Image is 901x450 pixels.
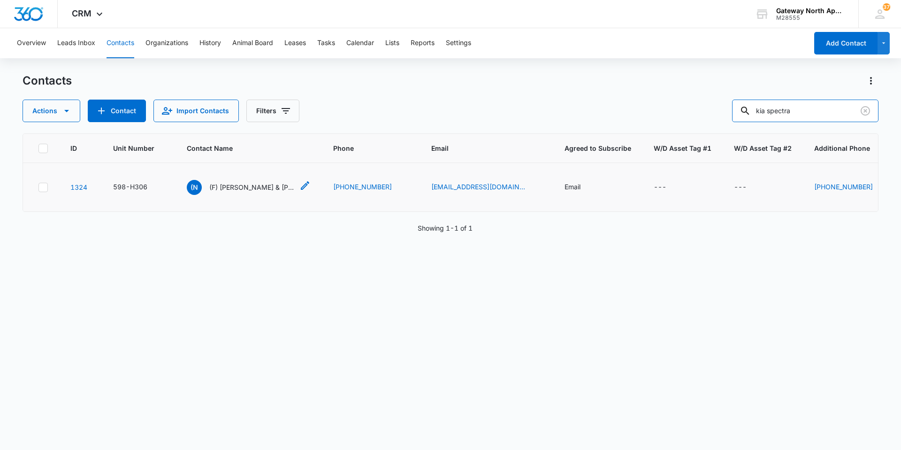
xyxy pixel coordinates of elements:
[284,28,306,58] button: Leases
[333,182,392,192] a: [PHONE_NUMBER]
[565,182,597,193] div: Agreed to Subscribe - Email - Select to Edit Field
[883,3,890,11] div: notifications count
[113,182,164,193] div: Unit Number - 598-H306 - Select to Edit Field
[776,15,845,21] div: account id
[883,3,890,11] span: 37
[70,183,87,191] a: Navigate to contact details page for (F) Natalie Tofflemoyer & Sidney Jenkins
[732,100,878,122] input: Search Contacts
[333,143,395,153] span: Phone
[814,182,890,193] div: Additional Phone - (720) 532-4250 - Select to Edit Field
[734,143,792,153] span: W/D Asset Tag #2
[145,28,188,58] button: Organizations
[107,28,134,58] button: Contacts
[317,28,335,58] button: Tasks
[187,180,202,195] span: (N
[565,182,580,192] div: Email
[23,74,72,88] h1: Contacts
[70,143,77,153] span: ID
[209,182,294,192] p: (F) [PERSON_NAME] & [PERSON_NAME]
[385,28,399,58] button: Lists
[814,143,890,153] span: Additional Phone
[113,182,147,192] div: 598-H306
[654,143,711,153] span: W/D Asset Tag #1
[187,180,311,195] div: Contact Name - (F) Natalie Tofflemoyer & Sidney Jenkins - Select to Edit Field
[431,182,525,192] a: [EMAIL_ADDRESS][DOMAIN_NAME]
[431,182,542,193] div: Email - 1972nataliect@gmail.com - Select to Edit Field
[565,143,631,153] span: Agreed to Subscribe
[246,100,299,122] button: Filters
[734,182,764,193] div: W/D Asset Tag #2 - - Select to Edit Field
[431,143,528,153] span: Email
[72,8,92,18] span: CRM
[654,182,666,193] div: ---
[734,182,747,193] div: ---
[17,28,46,58] button: Overview
[187,143,297,153] span: Contact Name
[57,28,95,58] button: Leads Inbox
[776,7,845,15] div: account name
[411,28,435,58] button: Reports
[113,143,164,153] span: Unit Number
[153,100,239,122] button: Import Contacts
[199,28,221,58] button: History
[232,28,273,58] button: Animal Board
[858,103,873,118] button: Clear
[654,182,683,193] div: W/D Asset Tag #1 - - Select to Edit Field
[814,182,873,192] a: [PHONE_NUMBER]
[23,100,80,122] button: Actions
[333,182,409,193] div: Phone - (817) 487-6736 - Select to Edit Field
[446,28,471,58] button: Settings
[418,223,473,233] p: Showing 1-1 of 1
[88,100,146,122] button: Add Contact
[863,73,878,88] button: Actions
[346,28,374,58] button: Calendar
[814,32,878,54] button: Add Contact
